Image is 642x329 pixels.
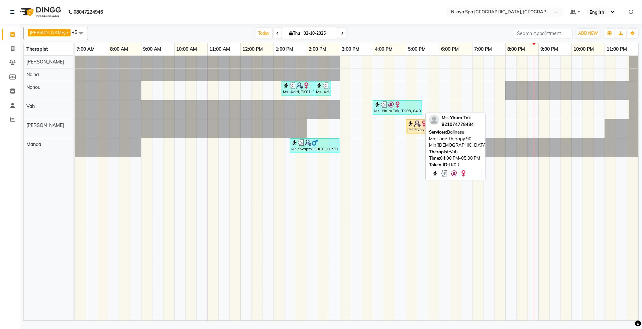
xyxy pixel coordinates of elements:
div: Ms. Aditi, TK01, 02:15 PM-02:45 PM, Chakra Head Massage 30 Min [315,82,330,95]
input: 2025-10-02 [302,28,335,38]
span: [PERSON_NAME] [26,122,64,128]
a: 12:00 PM [241,44,264,54]
span: Naina [26,71,39,77]
span: Balinese Massage Therapy 90 Min([DEMOGRAPHIC_DATA]) [429,129,489,148]
span: Time: [429,155,440,161]
a: 8:00 AM [108,44,130,54]
div: Vah [429,149,482,155]
span: Manda [26,141,41,147]
div: TK03 [429,162,482,168]
a: 10:00 AM [175,44,199,54]
img: logo [17,3,63,21]
b: 08047224946 [74,3,103,21]
a: x [66,30,69,35]
a: 1:00 PM [274,44,295,54]
a: 9:00 PM [539,44,560,54]
a: 10:00 PM [572,44,596,54]
span: Today [255,28,272,38]
span: [PERSON_NAME] [30,30,66,35]
span: Therapist [26,46,48,52]
div: Ms. Yirum Tak, TK03, 04:00 PM-05:30 PM, Balinese Massage Therapy 90 Min([DEMOGRAPHIC_DATA]) [373,101,421,114]
button: ADD NEW [576,29,600,38]
a: 11:00 AM [208,44,232,54]
a: 6:00 PM [439,44,460,54]
img: profile [429,115,439,125]
a: 7:00 PM [472,44,494,54]
span: +5 [72,29,82,35]
div: Ms. Aditi, TK01, 01:15 PM-02:15 PM, Stress Relief Therapy 60 Min([DEMOGRAPHIC_DATA]) [282,82,314,95]
span: Therapist: [429,149,450,154]
div: 04:00 PM-05:30 PM [429,155,482,162]
a: 7:00 AM [75,44,96,54]
a: 5:00 PM [406,44,427,54]
span: Ms. Yirum Tak [442,115,471,120]
div: 821074778484 [442,121,474,128]
span: Token ID: [429,162,448,167]
span: ADD NEW [578,31,598,36]
a: 3:00 PM [340,44,361,54]
a: 2:00 PM [307,44,328,54]
span: Services: [429,129,447,135]
input: Search Appointment [514,28,572,38]
span: Nonou [26,84,40,90]
div: [PERSON_NAME], TK04, 05:00 PM-06:00 PM, Sensory Rejuvne Aromatherapy 60 Min([DEMOGRAPHIC_DATA]) [407,120,438,133]
span: Thu [288,31,302,36]
div: Mr. Swapmil, TK02, 01:30 PM-03:00 PM, Deep Tissue Repair Therapy 90 Min([DEMOGRAPHIC_DATA]) [291,139,339,152]
span: Vah [26,103,35,109]
a: 4:00 PM [373,44,394,54]
a: 11:00 PM [605,44,629,54]
a: 8:00 PM [506,44,527,54]
a: 9:00 AM [141,44,163,54]
span: [PERSON_NAME] [26,59,64,65]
